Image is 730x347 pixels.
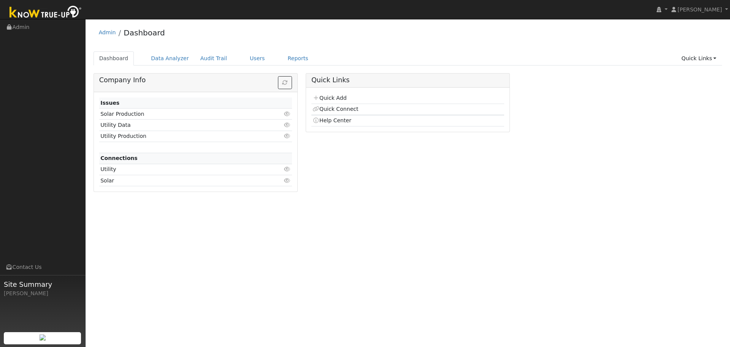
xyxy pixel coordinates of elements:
img: Know True-Up [6,4,86,21]
a: Quick Links [676,51,722,66]
td: Utility [99,164,261,175]
a: Quick Add [313,95,346,101]
span: [PERSON_NAME] [678,6,722,13]
td: Solar [99,175,261,186]
i: Click to view [284,111,291,117]
i: Click to view [284,166,291,172]
h5: Quick Links [311,76,504,84]
i: Click to view [284,178,291,183]
td: Solar Production [99,109,261,120]
strong: Connections [100,155,138,161]
a: Dashboard [124,28,165,37]
a: Admin [99,29,116,35]
strong: Issues [100,100,119,106]
span: Site Summary [4,279,81,289]
td: Utility Data [99,120,261,131]
div: [PERSON_NAME] [4,289,81,297]
a: Audit Trail [195,51,233,66]
i: Click to view [284,122,291,128]
a: Quick Connect [313,106,358,112]
a: Reports [282,51,314,66]
a: Help Center [313,117,351,123]
i: Click to view [284,133,291,139]
a: Users [244,51,271,66]
a: Data Analyzer [145,51,195,66]
a: Dashboard [94,51,134,66]
td: Utility Production [99,131,261,142]
h5: Company Info [99,76,292,84]
img: retrieve [40,334,46,341]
